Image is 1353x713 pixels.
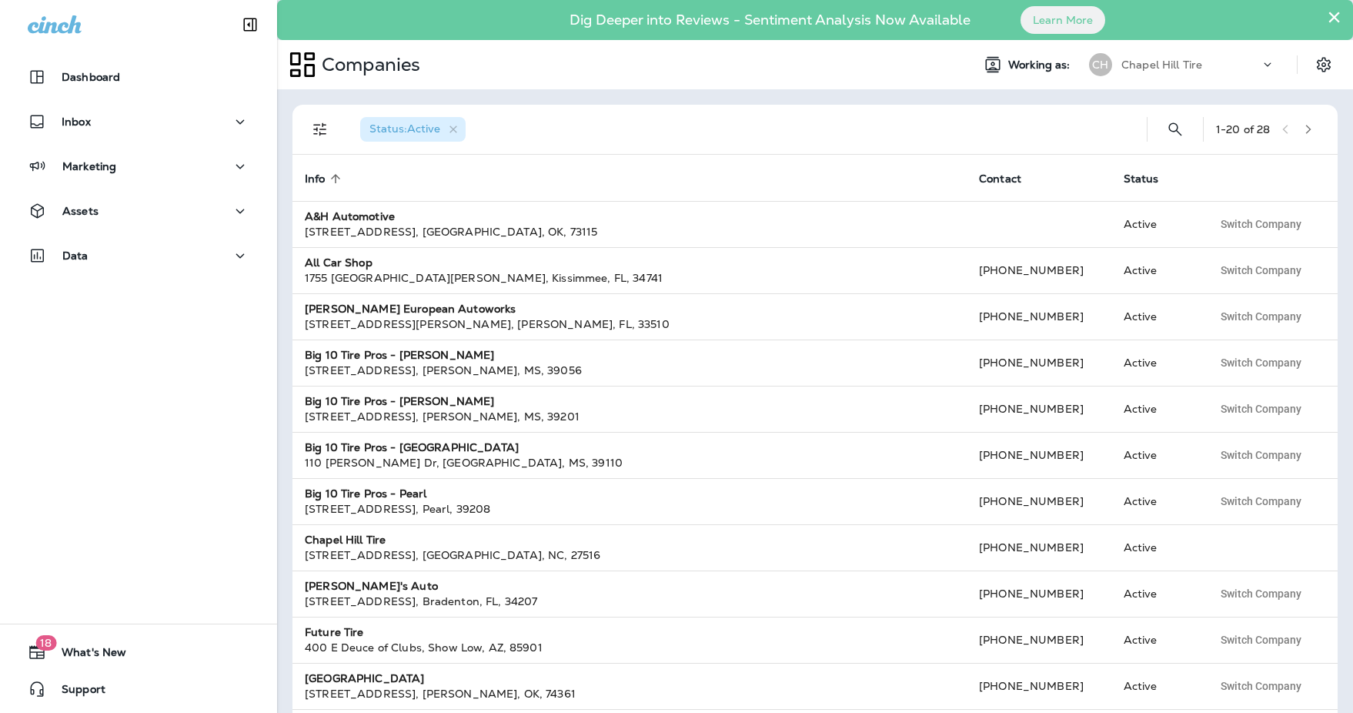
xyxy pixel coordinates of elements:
strong: All Car Shop [305,256,372,269]
p: Data [62,249,89,262]
button: Switch Company [1212,628,1310,651]
div: [STREET_ADDRESS] , [GEOGRAPHIC_DATA] , OK , 73115 [305,224,954,239]
strong: Future Tire [305,625,364,639]
button: Search Companies [1160,114,1191,145]
span: Status : Active [369,122,440,136]
strong: [PERSON_NAME] European Autoworks [305,302,516,316]
p: Dig Deeper into Reviews - Sentiment Analysis Now Available [525,18,1015,22]
div: CH [1089,53,1112,76]
td: Active [1111,478,1201,524]
button: Switch Company [1212,305,1310,328]
span: Status [1124,172,1159,186]
td: [PHONE_NUMBER] [967,247,1111,293]
button: Settings [1310,51,1338,79]
p: Companies [316,53,420,76]
td: [PHONE_NUMBER] [967,386,1111,432]
strong: Big 10 Tire Pros - [GEOGRAPHIC_DATA] [305,440,519,454]
strong: Big 10 Tire Pros - Pearl [305,487,426,500]
strong: Big 10 Tire Pros - [PERSON_NAME] [305,348,494,362]
p: Inbox [62,115,91,128]
button: Collapse Sidebar [229,9,272,40]
button: Switch Company [1212,675,1310,698]
div: 1755 [GEOGRAPHIC_DATA][PERSON_NAME] , Kissimmee , FL , 34741 [305,270,954,286]
span: 18 [35,635,56,651]
span: Switch Company [1221,311,1301,322]
strong: Big 10 Tire Pros - [PERSON_NAME] [305,394,494,408]
span: Switch Company [1221,450,1301,460]
span: What's New [46,646,126,664]
button: Support [15,674,262,705]
td: Active [1111,571,1201,617]
td: [PHONE_NUMBER] [967,524,1111,571]
button: Marketing [15,151,262,182]
div: 400 E Deuce of Clubs , Show Low , AZ , 85901 [305,640,954,655]
span: Switch Company [1221,219,1301,229]
div: [STREET_ADDRESS] , [PERSON_NAME] , MS , 39201 [305,409,954,424]
span: Switch Company [1221,681,1301,691]
p: Dashboard [62,71,120,83]
td: [PHONE_NUMBER] [967,293,1111,340]
div: [STREET_ADDRESS] , [PERSON_NAME] , MS , 39056 [305,363,954,378]
td: [PHONE_NUMBER] [967,478,1111,524]
p: Marketing [62,160,116,172]
span: Contact [979,172,1021,186]
td: Active [1111,293,1201,340]
td: Active [1111,247,1201,293]
td: [PHONE_NUMBER] [967,663,1111,709]
td: Active [1111,386,1201,432]
button: Switch Company [1212,490,1310,513]
strong: Chapel Hill Tire [305,533,386,547]
button: Close [1327,5,1341,29]
td: Active [1111,340,1201,386]
span: Switch Company [1221,496,1301,507]
td: [PHONE_NUMBER] [967,571,1111,617]
td: Active [1111,432,1201,478]
button: 18What's New [15,637,262,668]
span: Switch Company [1221,403,1301,414]
button: Switch Company [1212,582,1310,605]
div: 1 - 20 of 28 [1216,123,1270,136]
td: Active [1111,663,1201,709]
div: 110 [PERSON_NAME] Dr , [GEOGRAPHIC_DATA] , MS , 39110 [305,455,954,470]
button: Switch Company [1212,351,1310,374]
button: Dashboard [15,62,262,92]
td: Active [1111,201,1201,247]
strong: [GEOGRAPHIC_DATA] [305,671,424,685]
span: Switch Company [1221,634,1301,645]
button: Switch Company [1212,259,1310,282]
div: [STREET_ADDRESS] , [GEOGRAPHIC_DATA] , NC , 27516 [305,547,954,563]
span: Info [305,172,326,186]
button: Switch Company [1212,444,1310,467]
span: Switch Company [1221,265,1301,276]
span: Info [305,172,346,186]
span: Switch Company [1221,588,1301,599]
span: Working as: [1008,59,1074,72]
button: Learn More [1021,6,1105,34]
span: Support [46,683,105,701]
td: Active [1111,617,1201,663]
span: Status [1124,172,1179,186]
td: Active [1111,524,1201,571]
button: Data [15,240,262,271]
td: [PHONE_NUMBER] [967,617,1111,663]
div: [STREET_ADDRESS][PERSON_NAME] , [PERSON_NAME] , FL , 33510 [305,316,954,332]
button: Switch Company [1212,213,1310,236]
span: Switch Company [1221,357,1301,368]
div: [STREET_ADDRESS] , [PERSON_NAME] , OK , 74361 [305,686,954,701]
div: Status:Active [360,117,466,142]
p: Chapel Hill Tire [1121,59,1202,71]
button: Switch Company [1212,397,1310,420]
strong: [PERSON_NAME]'s Auto [305,579,438,593]
p: Assets [62,205,99,217]
button: Assets [15,196,262,226]
span: Contact [979,172,1041,186]
div: [STREET_ADDRESS] , Pearl , 39208 [305,501,954,517]
strong: A&H Automotive [305,209,395,223]
td: [PHONE_NUMBER] [967,432,1111,478]
button: Inbox [15,106,262,137]
button: Filters [305,114,336,145]
div: [STREET_ADDRESS] , Bradenton , FL , 34207 [305,594,954,609]
td: [PHONE_NUMBER] [967,340,1111,386]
